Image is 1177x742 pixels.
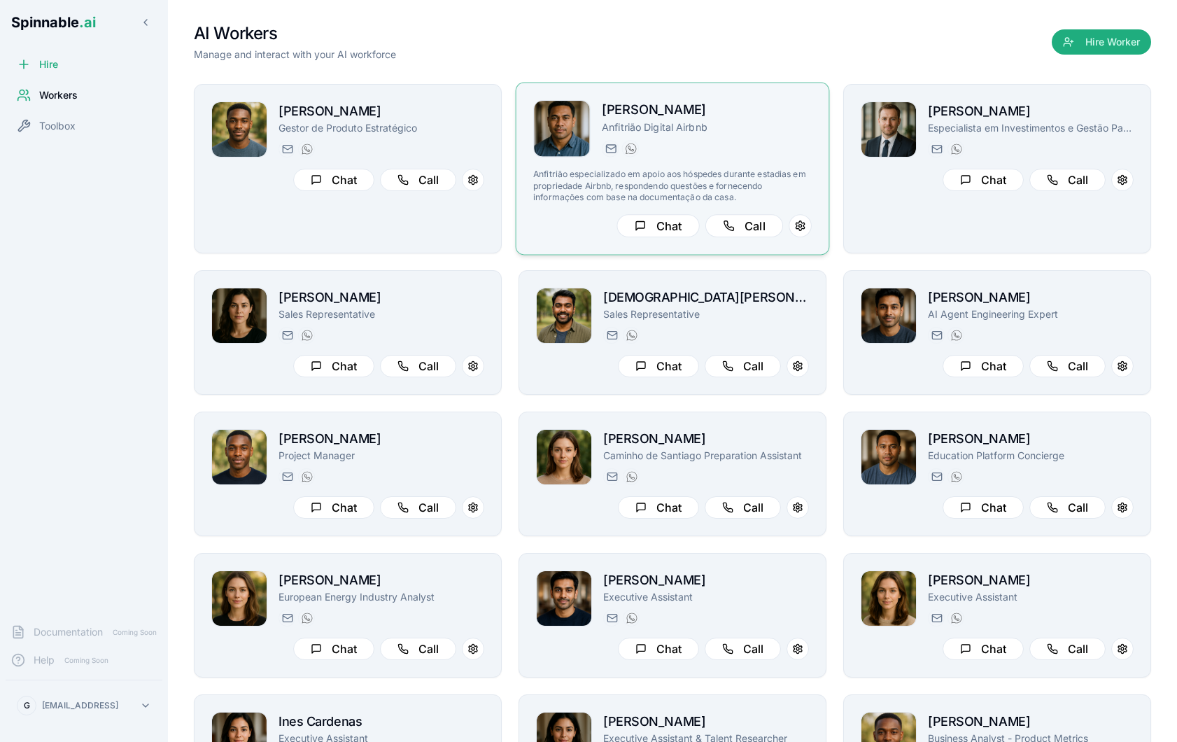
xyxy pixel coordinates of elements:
button: Chat [943,355,1024,377]
button: Call [705,355,781,377]
h2: [PERSON_NAME] [279,101,484,121]
h2: [PERSON_NAME] [602,100,812,120]
button: WhatsApp [947,327,964,344]
button: Chat [616,214,699,237]
span: Workers [39,88,78,102]
img: WhatsApp [951,143,962,155]
h2: [PERSON_NAME] [603,570,809,590]
img: WhatsApp [951,471,962,482]
img: WhatsApp [626,612,637,624]
span: Toolbox [39,119,76,133]
h1: AI Workers [194,22,396,45]
button: Chat [293,496,374,519]
img: Daisy BorgesSmith [861,571,916,626]
button: Call [705,496,781,519]
button: WhatsApp [298,468,315,485]
h2: [PERSON_NAME] [279,288,484,307]
h2: [PERSON_NAME] [928,712,1134,731]
p: Sales Representative [279,307,484,321]
p: AI Agent Engineering Expert [928,307,1134,321]
span: .ai [79,14,96,31]
p: European Energy Industry Analyst [279,590,484,604]
img: WhatsApp [302,612,313,624]
span: Coming Soon [108,626,161,639]
button: Chat [618,496,699,519]
img: Leo Petersen [212,102,267,157]
button: WhatsApp [298,327,315,344]
button: G[EMAIL_ADDRESS] [11,692,157,720]
button: Call [1029,169,1106,191]
p: Gestor de Produto Estratégico [279,121,484,135]
p: Executive Assistant [928,590,1134,604]
span: G [24,700,30,711]
img: WhatsApp [626,471,637,482]
button: Call [1029,638,1106,660]
h2: Ines Cardenas [279,712,484,731]
img: WhatsApp [626,330,637,341]
p: Especialista em Investimentos e Gestão Patrimonial [928,121,1134,135]
p: Project Manager [279,449,484,463]
img: Michael Taufa [861,430,916,484]
h2: [PERSON_NAME] [279,570,484,590]
button: Chat [293,169,374,191]
img: WhatsApp [302,330,313,341]
button: Call [705,214,783,237]
button: Send email to paul.santos@getspinnable.ai [928,141,945,157]
button: Chat [943,169,1024,191]
button: Call [380,169,456,191]
h2: [PERSON_NAME] [603,429,809,449]
h2: [PERSON_NAME] [603,712,809,731]
button: Call [705,638,781,660]
span: Coming Soon [60,654,113,667]
button: Hire Worker [1052,29,1151,55]
h2: [DEMOGRAPHIC_DATA][PERSON_NAME] [603,288,809,307]
button: WhatsApp [298,141,315,157]
button: WhatsApp [622,140,639,157]
p: Sales Representative [603,307,809,321]
p: [EMAIL_ADDRESS] [42,700,118,711]
button: Call [1029,355,1106,377]
button: Chat [293,355,374,377]
button: Send email to fiona.anderson@getspinnable.ai [279,327,295,344]
p: Anfitrião Digital Airbnb [602,120,812,134]
button: WhatsApp [623,468,640,485]
img: WhatsApp [302,143,313,155]
a: Hire Worker [1052,36,1151,50]
h2: [PERSON_NAME] [928,429,1134,449]
img: WhatsApp [951,330,962,341]
img: Tariq Muller [537,571,591,626]
button: Chat [943,496,1024,519]
p: Education Platform Concierge [928,449,1134,463]
img: Fiona Anderson [212,288,267,343]
h2: [PERSON_NAME] [928,101,1134,121]
button: Send email to christian.rodriguez@getspinnable.ai [603,327,620,344]
button: Send email to daniela.anderson@getspinnable.ai [279,610,295,626]
span: Spinnable [11,14,96,31]
img: WhatsApp [951,612,962,624]
span: Hire [39,57,58,71]
h2: [PERSON_NAME] [928,288,1134,307]
button: Send email to brian.robinson@getspinnable.ai [279,468,295,485]
button: Call [380,638,456,660]
button: Chat [293,638,374,660]
button: WhatsApp [947,468,964,485]
button: WhatsApp [623,610,640,626]
p: Executive Assistant [603,590,809,604]
button: Send email to gloria.simon@getspinnable.ai [603,468,620,485]
button: Call [380,496,456,519]
img: Brian Robinson [212,430,267,484]
img: João Vai [534,101,590,157]
button: WhatsApp [947,141,964,157]
button: WhatsApp [947,610,964,626]
button: Send email to manuel.mehta@getspinnable.ai [928,327,945,344]
span: Documentation [34,625,103,639]
h2: [PERSON_NAME] [928,570,1134,590]
img: Christian Rodriguez [537,288,591,343]
p: Manage and interact with your AI workforce [194,48,396,62]
img: Manuel Mehta [861,288,916,343]
h2: [PERSON_NAME] [279,429,484,449]
img: Paul Santos [861,102,916,157]
button: Chat [618,355,699,377]
img: WhatsApp [302,471,313,482]
button: Call [380,355,456,377]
